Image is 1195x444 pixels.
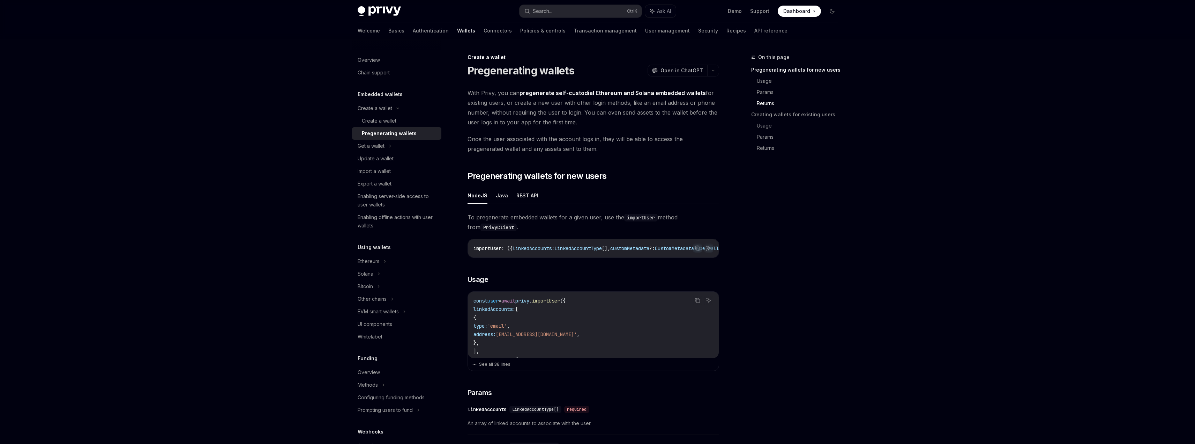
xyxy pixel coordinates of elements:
[726,22,746,39] a: Recipes
[468,406,507,413] div: linkedAccounts
[480,224,517,231] code: PrivyClient
[468,170,607,182] span: Pregenerating wallets for new users
[507,323,510,329] span: ,
[358,368,380,377] div: Overview
[468,54,719,61] div: Create a wallet
[358,243,391,252] h5: Using wallets
[657,8,671,15] span: Ask AI
[708,245,727,252] span: wallets
[778,6,821,17] a: Dashboard
[468,187,487,204] button: NodeJS
[751,64,843,75] a: Pregenerating wallets for new users
[757,87,843,98] a: Params
[473,245,501,252] span: importUser
[501,298,515,304] span: await
[358,393,425,402] div: Configuring funding methods
[645,5,676,17] button: Ask AI
[473,323,487,329] span: type:
[520,22,566,39] a: Policies & controls
[758,53,790,61] span: On this page
[362,117,396,125] div: Create a wallet
[533,7,552,15] div: Search...
[693,243,702,253] button: Copy the contents from the code block
[352,366,441,379] a: Overview
[358,320,392,328] div: UI components
[358,167,391,175] div: Import a wallet
[602,245,610,252] span: [],
[783,8,810,15] span: Dashboard
[554,245,602,252] span: LinkedAccountType
[358,56,380,64] div: Overview
[473,331,496,337] span: address:
[512,407,559,412] span: LinkedAccountType[]
[473,356,515,363] span: customMetadata:
[532,298,560,304] span: importUser
[352,54,441,66] a: Overview
[358,142,384,150] div: Get a wallet
[468,419,719,428] span: An array of linked accounts to associate with the user.
[577,331,580,337] span: ,
[487,298,499,304] span: user
[515,298,529,304] span: privy
[655,245,705,252] span: CustomMetadataType
[529,298,532,304] span: .
[827,6,838,17] button: Toggle dark mode
[515,356,518,363] span: {
[352,318,441,330] a: UI components
[358,307,399,316] div: EVM smart wallets
[468,275,488,284] span: Usage
[358,154,394,163] div: Update a wallet
[388,22,404,39] a: Basics
[754,22,787,39] a: API reference
[358,428,383,436] h5: Webhooks
[358,270,373,278] div: Solana
[468,64,574,77] h1: Pregenerating wallets
[352,152,441,165] a: Update a wallet
[358,213,437,230] div: Enabling offline actions with user wallets
[645,22,690,39] a: User management
[757,120,843,131] a: Usage
[757,75,843,87] a: Usage
[468,388,492,398] span: Params
[693,296,702,305] button: Copy the contents from the code block
[757,131,843,143] a: Params
[352,66,441,79] a: Chain support
[473,340,479,346] span: },
[358,295,387,303] div: Other chains
[515,306,518,312] span: [
[698,22,718,39] a: Security
[358,180,391,188] div: Export a wallet
[704,243,713,253] button: Ask AI
[499,298,501,304] span: =
[358,282,373,291] div: Bitcoin
[750,8,769,15] a: Support
[473,314,476,321] span: {
[358,381,378,389] div: Methods
[457,22,475,39] a: Wallets
[484,22,512,39] a: Connectors
[358,192,437,209] div: Enabling server-side access to user wallets
[468,134,719,154] span: Once the user associated with the account logs in, they will be able to access the pregenerated w...
[496,187,508,204] button: Java
[501,245,513,252] span: : ({
[516,187,538,204] button: REST API
[552,245,554,252] span: :
[728,8,742,15] a: Demo
[352,115,441,127] a: Create a wallet
[358,68,390,77] div: Chain support
[624,214,658,221] code: importUser
[358,90,403,99] h5: Embedded wallets
[627,8,637,14] span: Ctrl K
[757,143,843,154] a: Returns
[649,245,655,252] span: ?:
[358,22,380,39] a: Welcome
[472,359,715,369] button: See all 38 lines
[757,98,843,109] a: Returns
[564,406,589,413] div: required
[358,406,413,414] div: Prompting users to fund
[352,190,441,211] a: Enabling server-side access to user wallets
[352,127,441,140] a: Pregenerating wallets
[473,348,479,354] span: ],
[473,306,515,312] span: linkedAccounts:
[704,296,713,305] button: Ask AI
